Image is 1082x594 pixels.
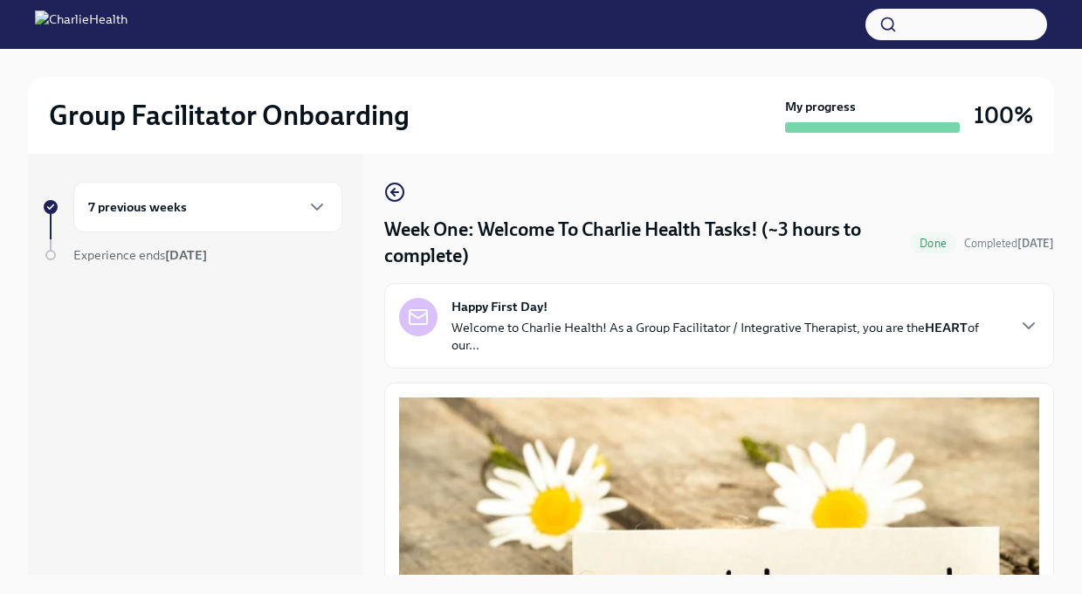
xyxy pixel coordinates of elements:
strong: My progress [785,98,856,115]
h6: 7 previous weeks [88,197,187,217]
span: Experience ends [73,247,207,263]
h3: 100% [974,100,1033,131]
strong: [DATE] [165,247,207,263]
strong: HEART [925,320,968,335]
strong: [DATE] [1017,237,1054,250]
strong: Happy First Day! [451,298,548,315]
div: 7 previous weeks [73,182,342,232]
span: Completed [964,237,1054,250]
h4: Week One: Welcome To Charlie Health Tasks! (~3 hours to complete) [384,217,902,269]
span: Done [909,237,957,250]
img: CharlieHealth [35,10,127,38]
h2: Group Facilitator Onboarding [49,98,410,133]
span: August 29th, 2025 20:23 [964,235,1054,252]
p: Welcome to Charlie Health! As a Group Facilitator / Integrative Therapist, you are the of our... [451,319,1004,354]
